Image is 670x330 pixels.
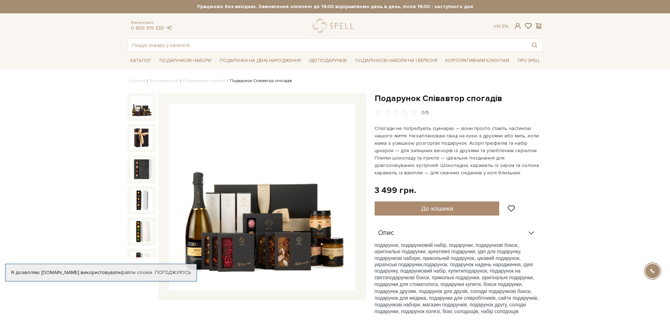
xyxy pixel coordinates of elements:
[155,269,191,276] a: Погоджуюсь
[421,110,429,116] div: 0/5
[352,55,440,67] a: Подарункові набори на 1 Вересня
[225,78,292,84] li: Подарунок Співавтор спогадів
[443,55,512,67] a: Корпоративним клієнтам
[494,23,508,30] div: Ук
[313,19,357,33] a: logo
[128,39,526,51] input: Пошук товару у каталозі
[306,55,350,66] a: Ідеї подарунків
[375,185,416,196] div: 3 499 грн.
[424,262,481,267] span: подарунок, подарунок на
[120,269,152,275] a: файли cookie
[375,93,543,104] h1: Подарунок Співавтор спогадів
[421,205,453,212] span: До кошика
[131,20,173,25] span: Консультація:
[375,125,540,176] p: Спогади не потребують сценарію — вони просто стають частиною нашого життя. Незаплановані танці на...
[500,23,501,29] span: |
[150,78,178,83] a: Вся продукція
[127,4,543,10] strong: Працюємо без вихідних. Замовлення оплачені до 16:00 відправляємо день в день, після 16:00 - насту...
[130,251,153,274] img: Подарунок Співавтор спогадів
[127,78,145,83] a: Головна
[422,262,424,267] span: ,
[131,25,164,31] a: 0 800 319 233
[169,104,356,290] img: Подарунок Співавтор спогадів
[165,25,173,31] a: telegram
[127,55,154,66] a: Каталог
[157,55,214,66] a: Подарункові набори
[526,39,543,51] button: Пошук товару у каталозі
[6,269,196,276] div: Я дозволяю [DOMAIN_NAME] використовувати
[130,189,153,212] img: Подарунок Співавтор спогадів
[481,262,521,267] span: день народження
[378,230,394,236] span: Опис
[217,55,303,66] a: Подарунки на День народження
[375,275,539,314] span: подарункові бокси, прикольні подарунки, оригінальні подарунки, подарунки для стоматолога, подарун...
[130,127,153,149] img: Подарунок Співавтор спогадів
[130,220,153,243] img: Подарунок Співавтор спогадів
[515,55,543,66] a: Про Spell
[375,242,521,267] span: подарунок, подарунковий набір, подарунки, подарункові бокси, оригінальні подарунки, креативні под...
[130,96,153,118] img: Подарунок Співавтор спогадів
[375,201,500,216] button: До кошика
[502,23,508,29] a: En
[183,78,225,83] a: Подарункові набори
[130,158,153,180] img: Подарунок Співавтор спогадів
